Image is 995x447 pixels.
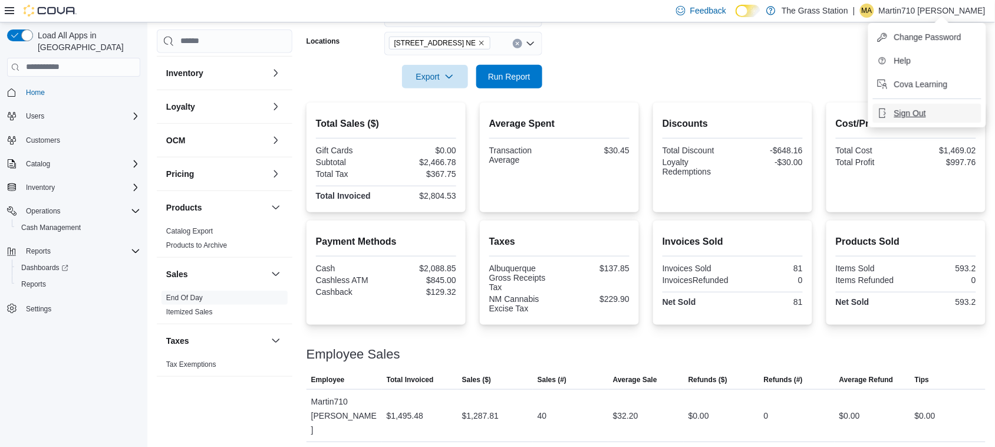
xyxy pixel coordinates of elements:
[764,409,769,423] div: 0
[388,169,456,179] div: $367.75
[21,263,68,272] span: Dashboards
[735,275,803,285] div: 0
[538,409,547,423] div: 40
[21,302,56,316] a: Settings
[538,375,566,384] span: Sales (#)
[735,146,803,155] div: -$648.16
[663,297,696,307] strong: Net Sold
[17,221,85,235] a: Cash Management
[21,157,55,171] button: Catalog
[388,157,456,167] div: $2,466.78
[166,134,266,146] button: OCM
[21,204,140,218] span: Operations
[21,280,46,289] span: Reports
[879,4,986,18] p: Martin710 [PERSON_NAME]
[311,375,345,384] span: Employee
[388,275,456,285] div: $845.00
[21,109,49,123] button: Users
[166,202,202,213] h3: Products
[613,375,657,384] span: Average Sale
[894,55,911,67] span: Help
[166,134,186,146] h3: OCM
[21,301,140,315] span: Settings
[17,277,140,291] span: Reports
[735,157,803,167] div: -$30.00
[908,146,976,155] div: $1,469.02
[894,31,961,43] span: Change Password
[307,347,400,361] h3: Employee Sales
[21,180,60,195] button: Inventory
[166,227,213,235] a: Catalog Export
[166,307,213,317] span: Itemized Sales
[269,201,283,215] button: Products
[873,51,981,70] button: Help
[663,117,803,131] h2: Discounts
[388,264,456,273] div: $2,088.85
[17,221,140,235] span: Cash Management
[915,375,929,384] span: Tips
[526,39,535,48] button: Open list of options
[839,409,860,423] div: $0.00
[166,360,216,369] span: Tax Exemptions
[690,5,726,17] span: Feedback
[157,291,292,324] div: Sales
[836,235,976,249] h2: Products Sold
[489,235,630,249] h2: Taxes
[33,29,140,53] span: Load All Apps in [GEOGRAPHIC_DATA]
[908,264,976,273] div: 593.2
[269,66,283,80] button: Inventory
[2,132,145,149] button: Customers
[836,297,869,307] strong: Net Sold
[166,335,266,347] button: Taxes
[26,183,55,192] span: Inventory
[26,136,60,145] span: Customers
[316,275,384,285] div: Cashless ATM
[836,157,904,167] div: Total Profit
[663,275,730,285] div: InvoicesRefunded
[316,191,371,201] strong: Total Invoiced
[316,146,384,155] div: Gift Cards
[166,202,266,213] button: Products
[166,168,194,180] h3: Pricing
[26,246,51,256] span: Reports
[2,84,145,101] button: Home
[387,375,434,384] span: Total Invoiced
[613,409,638,423] div: $32.20
[21,180,140,195] span: Inventory
[269,133,283,147] button: OCM
[2,300,145,317] button: Settings
[782,4,848,18] p: The Grass Station
[166,268,266,280] button: Sales
[735,264,803,273] div: 81
[316,157,384,167] div: Subtotal
[388,191,456,201] div: $2,804.53
[166,67,203,79] h3: Inventory
[688,409,709,423] div: $0.00
[462,375,491,384] span: Sales ($)
[663,146,730,155] div: Total Discount
[894,107,926,119] span: Sign Out
[316,117,456,131] h2: Total Sales ($)
[166,360,216,369] a: Tax Exemptions
[21,86,50,100] a: Home
[663,264,730,273] div: Invoices Sold
[915,409,935,423] div: $0.00
[2,108,145,124] button: Users
[166,308,213,316] a: Itemized Sales
[736,17,736,18] span: Dark Mode
[663,235,803,249] h2: Invoices Sold
[462,409,499,423] div: $1,287.81
[387,409,423,423] div: $1,495.48
[688,375,727,384] span: Refunds ($)
[862,4,872,18] span: MA
[17,261,73,275] a: Dashboards
[735,297,803,307] div: 81
[166,101,266,113] button: Loyalty
[389,37,491,50] span: 8920 Menaul Blvd. NE
[908,157,976,167] div: $997.76
[17,261,140,275] span: Dashboards
[663,157,730,176] div: Loyalty Redemptions
[839,375,894,384] span: Average Refund
[26,111,44,121] span: Users
[21,109,140,123] span: Users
